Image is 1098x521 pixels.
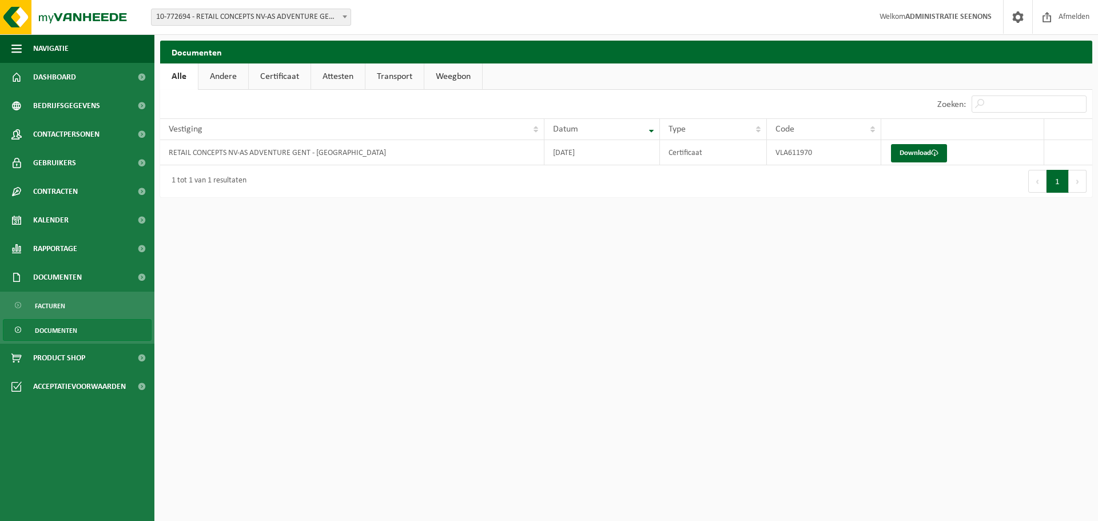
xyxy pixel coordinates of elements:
span: 10-772694 - RETAIL CONCEPTS NV-AS ADVENTURE GENT - GENT [151,9,351,26]
td: RETAIL CONCEPTS NV-AS ADVENTURE GENT - [GEOGRAPHIC_DATA] [160,140,544,165]
strong: ADMINISTRATIE SEENONS [905,13,992,21]
a: Alle [160,63,198,90]
span: Contactpersonen [33,120,100,149]
span: Documenten [33,263,82,292]
span: Navigatie [33,34,69,63]
a: Download [891,144,947,162]
a: Weegbon [424,63,482,90]
span: Acceptatievoorwaarden [33,372,126,401]
span: Datum [553,125,578,134]
span: Contracten [33,177,78,206]
a: Attesten [311,63,365,90]
button: Previous [1028,170,1047,193]
span: Dashboard [33,63,76,92]
a: Certificaat [249,63,311,90]
label: Zoeken: [937,100,966,109]
a: Facturen [3,295,152,316]
span: Kalender [33,206,69,234]
span: Gebruikers [33,149,76,177]
span: 10-772694 - RETAIL CONCEPTS NV-AS ADVENTURE GENT - GENT [152,9,351,25]
span: Bedrijfsgegevens [33,92,100,120]
a: Andere [198,63,248,90]
a: Documenten [3,319,152,341]
td: Certificaat [660,140,767,165]
a: Transport [365,63,424,90]
span: Type [669,125,686,134]
td: [DATE] [544,140,660,165]
td: VLA611970 [767,140,881,165]
h2: Documenten [160,41,1092,63]
span: Product Shop [33,344,85,372]
button: 1 [1047,170,1069,193]
span: Facturen [35,295,65,317]
span: Vestiging [169,125,202,134]
span: Documenten [35,320,77,341]
span: Rapportage [33,234,77,263]
span: Code [775,125,794,134]
div: 1 tot 1 van 1 resultaten [166,171,246,192]
button: Next [1069,170,1087,193]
